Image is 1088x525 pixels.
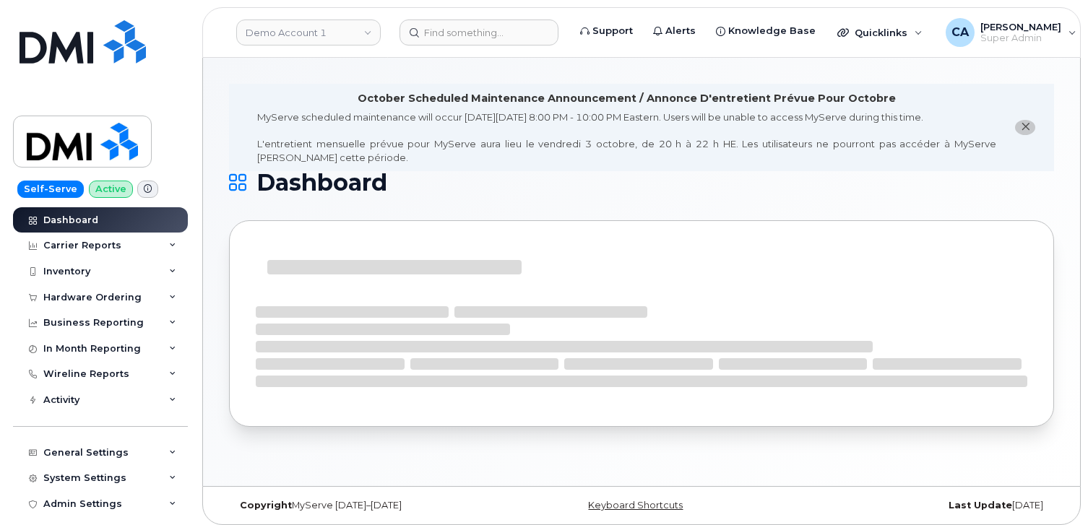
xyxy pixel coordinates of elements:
[240,500,292,511] strong: Copyright
[229,500,504,511] div: MyServe [DATE]–[DATE]
[1015,120,1035,135] button: close notification
[257,110,996,164] div: MyServe scheduled maintenance will occur [DATE][DATE] 8:00 PM - 10:00 PM Eastern. Users will be u...
[588,500,683,511] a: Keyboard Shortcuts
[256,172,387,194] span: Dashboard
[949,500,1012,511] strong: Last Update
[358,91,896,106] div: October Scheduled Maintenance Announcement / Annonce D'entretient Prévue Pour Octobre
[779,500,1054,511] div: [DATE]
